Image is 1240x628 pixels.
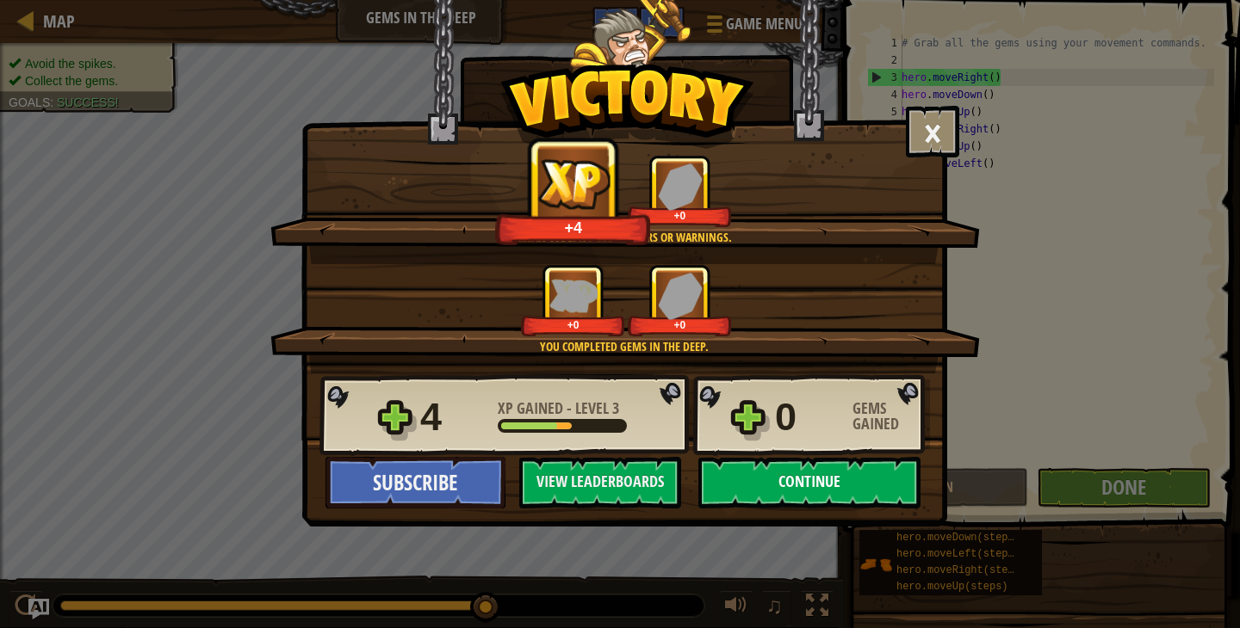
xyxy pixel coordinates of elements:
[852,401,930,432] div: Gems Gained
[498,397,567,419] span: XP Gained
[658,163,703,210] img: Gems Gained
[352,338,896,355] div: You completed Gems in the Deep.
[698,457,921,508] button: Continue
[500,64,754,150] img: Victory
[524,318,622,331] div: +0
[500,218,647,237] div: +4
[631,209,728,222] div: +0
[420,390,487,445] div: 4
[906,106,959,157] button: ×
[658,272,703,319] img: Gems Gained
[549,279,598,312] img: XP Gained
[572,397,612,419] span: Level
[612,397,619,419] span: 3
[352,229,896,246] div: Clean code: no code errors or warnings.
[775,390,842,445] div: 0
[519,457,681,508] button: View Leaderboards
[631,318,728,331] div: +0
[325,457,505,508] button: Subscribe
[498,401,619,416] div: -
[532,154,616,212] img: XP Gained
